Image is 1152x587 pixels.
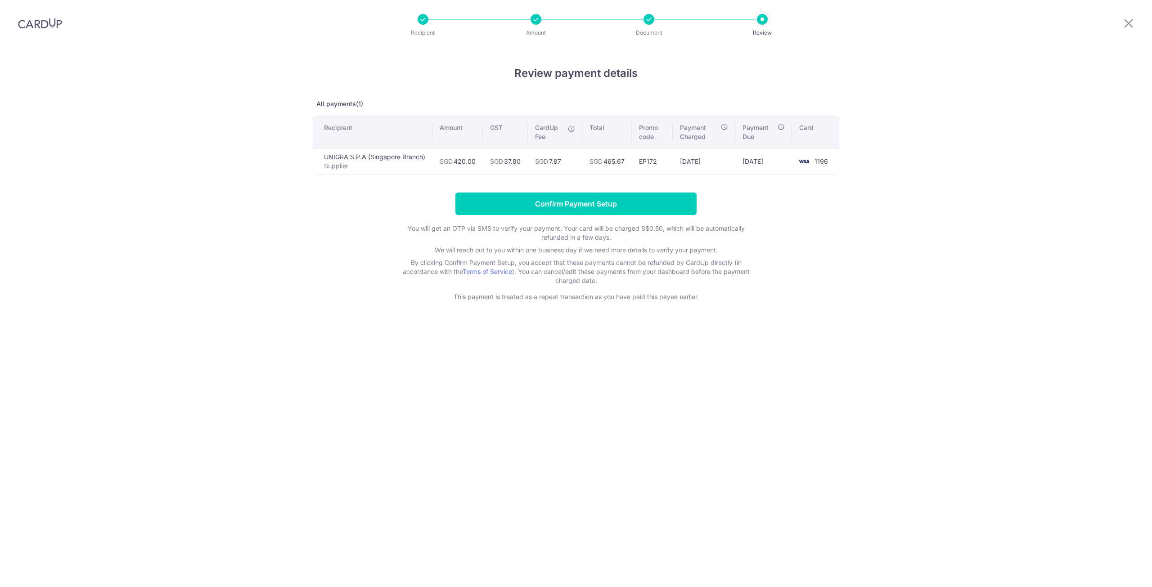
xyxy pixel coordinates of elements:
th: GST [483,116,528,148]
a: Terms of Service [463,268,512,275]
p: By clicking Confirm Payment Setup, you accept that these payments cannot be refunded by CardUp di... [396,258,756,285]
p: Amount [503,28,569,37]
td: UNIGRA S.P.A (Singapore Branch) [313,148,432,174]
p: Document [616,28,682,37]
th: Total [582,116,632,148]
iframe: Opens a widget where you can find more information [1094,560,1143,583]
span: CardUp Fee [535,123,563,141]
p: Recipient [390,28,456,37]
img: <span class="translation_missing" title="translation missing: en.account_steps.new_confirm_form.b... [795,156,813,167]
p: This payment is treated as a repeat transaction as you have paid this payee earlier. [396,292,756,301]
h4: Review payment details [313,65,839,81]
p: You will get an OTP via SMS to verify your payment. Your card will be charged S$0.50, which will ... [396,224,756,242]
input: Confirm Payment Setup [455,193,697,215]
p: All payments(1) [313,99,839,108]
span: SGD [490,157,503,165]
span: SGD [535,157,548,165]
th: Amount [432,116,483,148]
th: Recipient [313,116,432,148]
th: Card [792,116,839,148]
span: SGD [440,157,453,165]
span: Payment Charged [680,123,719,141]
td: 7.87 [528,148,582,174]
td: 465.67 [582,148,632,174]
th: Promo code [632,116,673,148]
td: 420.00 [432,148,483,174]
img: CardUp [18,18,62,29]
p: We will reach out to you within one business day if we need more details to verify your payment. [396,246,756,255]
td: [DATE] [735,148,792,174]
td: EP172 [632,148,673,174]
span: Payment Due [742,123,775,141]
p: Supplier [324,161,425,170]
td: [DATE] [673,148,736,174]
td: 37.80 [483,148,528,174]
span: 1196 [814,157,828,165]
span: SGD [589,157,603,165]
p: Review [729,28,796,37]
